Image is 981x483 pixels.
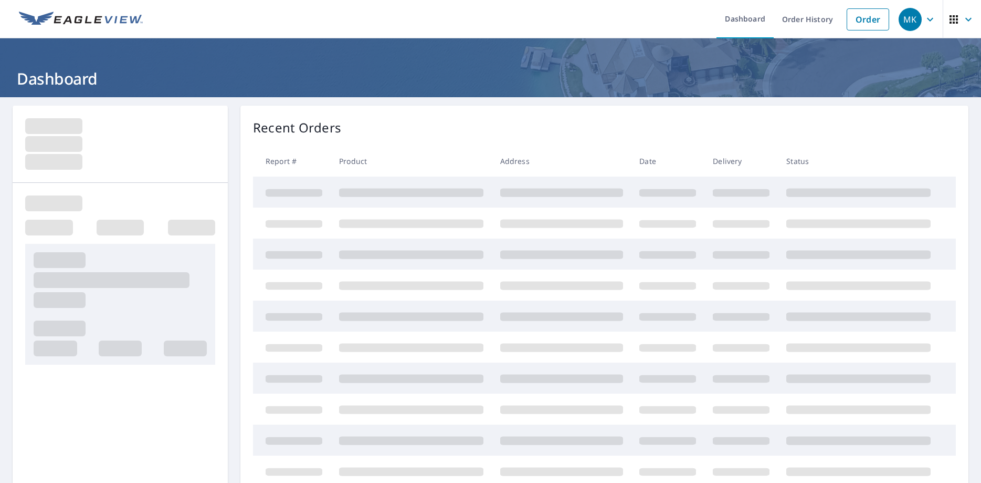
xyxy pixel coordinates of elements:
[704,146,778,177] th: Delivery
[253,146,331,177] th: Report #
[253,118,341,137] p: Recent Orders
[331,146,492,177] th: Product
[19,12,143,27] img: EV Logo
[631,146,704,177] th: Date
[492,146,631,177] th: Address
[899,8,922,31] div: MK
[778,146,939,177] th: Status
[13,68,968,89] h1: Dashboard
[847,8,889,30] a: Order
